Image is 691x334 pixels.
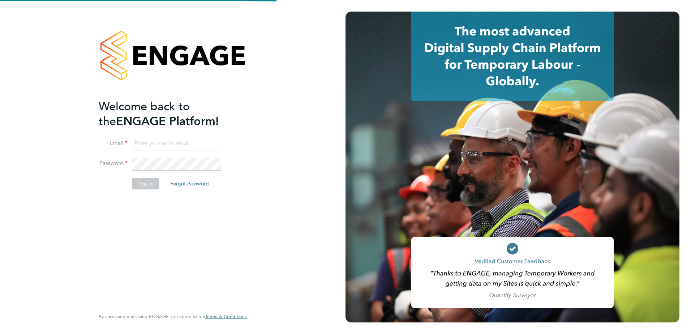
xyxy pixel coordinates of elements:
span: By accessing and using ENGAGE you agree to our [99,313,247,320]
span: Welcome back to the [99,99,190,128]
h2: ENGAGE Platform! [99,99,240,129]
span: Terms & Conditions [205,313,247,320]
label: Email [99,140,128,147]
button: Sign In [132,178,159,189]
a: Terms & Conditions [205,314,247,320]
button: Forgot Password [164,178,215,189]
input: Enter your work email... [132,137,221,150]
label: Password [99,160,128,167]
